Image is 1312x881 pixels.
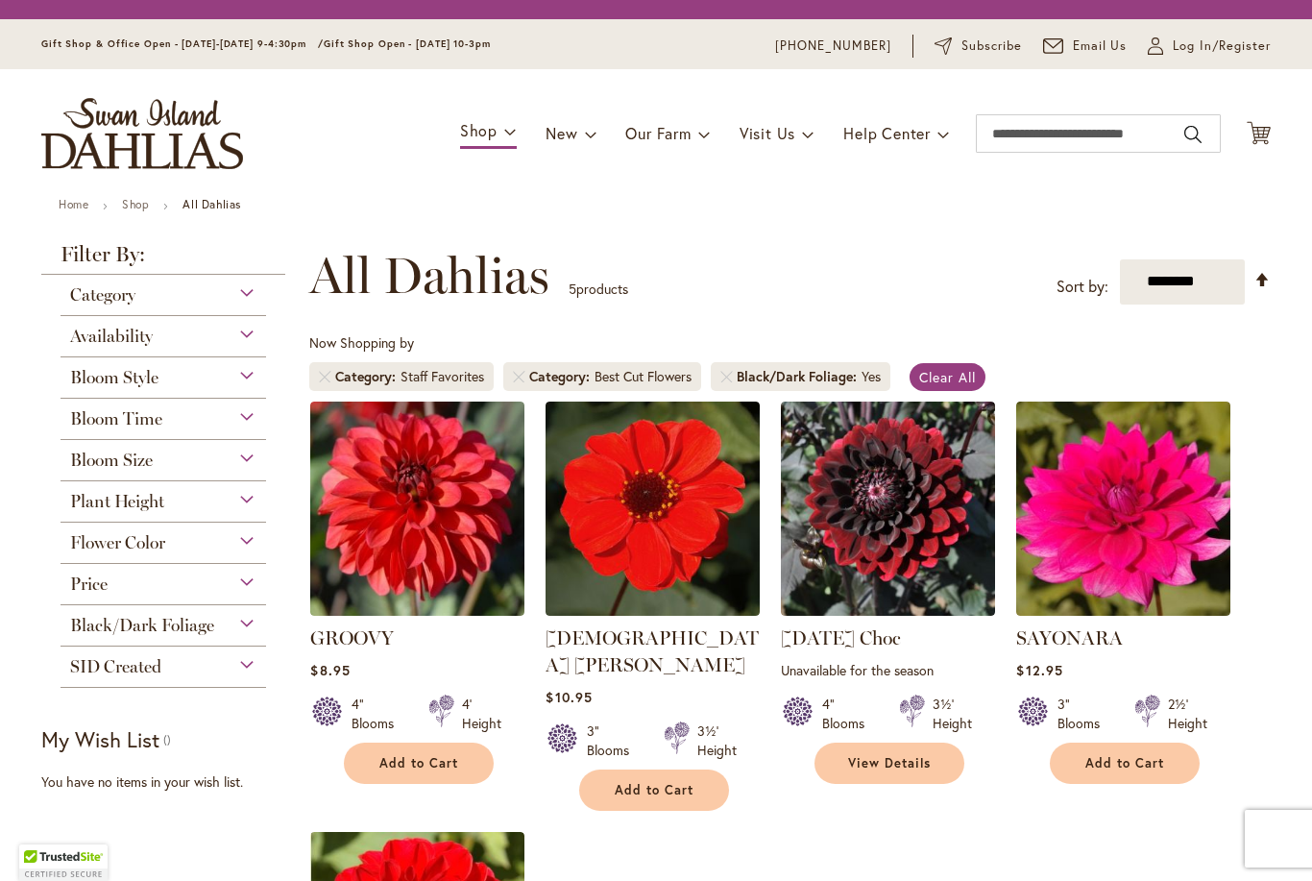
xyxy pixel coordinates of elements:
[1085,755,1164,771] span: Add to Cart
[919,368,976,386] span: Clear All
[462,695,501,733] div: 4' Height
[546,626,759,676] a: [DEMOGRAPHIC_DATA] [PERSON_NAME]
[41,98,243,169] a: store logo
[352,695,405,733] div: 4" Blooms
[546,123,577,143] span: New
[697,722,737,760] div: 3½' Height
[615,782,693,798] span: Add to Cart
[310,626,394,649] a: GROOVY
[1184,119,1202,150] button: Search
[625,123,691,143] span: Our Farm
[1016,402,1230,616] img: SAYONARA
[781,402,995,616] img: Karma Choc
[740,123,795,143] span: Visit Us
[1057,695,1111,733] div: 3" Blooms
[513,371,524,382] a: Remove Category Best Cut Flowers
[862,367,881,386] div: Yes
[822,695,876,733] div: 4" Blooms
[401,367,484,386] div: Staff Favorites
[546,402,760,616] img: JAPANESE BISHOP
[1148,37,1271,56] a: Log In/Register
[70,367,158,388] span: Bloom Style
[1173,37,1271,56] span: Log In/Register
[737,367,862,386] span: Black/Dark Foliage
[529,367,595,386] span: Category
[182,197,241,211] strong: All Dahlias
[70,450,153,471] span: Bloom Size
[720,371,732,382] a: Remove Black/Dark Foliage Yes
[546,688,592,706] span: $10.95
[460,120,498,140] span: Shop
[59,197,88,211] a: Home
[1168,695,1207,733] div: 2½' Height
[70,656,161,677] span: SID Created
[324,37,491,50] span: Gift Shop Open - [DATE] 10-3pm
[910,363,985,391] a: Clear All
[781,601,995,620] a: Karma Choc
[935,37,1022,56] a: Subscribe
[1016,661,1062,679] span: $12.95
[41,772,298,792] div: You have no items in your wish list.
[70,615,214,636] span: Black/Dark Foliage
[344,743,494,784] button: Add to Cart
[775,37,891,56] a: [PHONE_NUMBER]
[569,280,576,298] span: 5
[19,844,108,881] div: TrustedSite Certified
[781,661,995,679] p: Unavailable for the season
[70,326,153,347] span: Availability
[70,408,162,429] span: Bloom Time
[309,333,414,352] span: Now Shopping by
[1016,601,1230,620] a: SAYONARA
[335,367,401,386] span: Category
[814,743,964,784] a: View Details
[587,722,641,760] div: 3" Blooms
[546,601,760,620] a: JAPANESE BISHOP
[1016,626,1123,649] a: SAYONARA
[70,532,165,553] span: Flower Color
[41,725,159,753] strong: My Wish List
[310,402,524,616] img: GROOVY
[309,247,549,305] span: All Dahlias
[310,601,524,620] a: GROOVY
[1043,37,1128,56] a: Email Us
[122,197,149,211] a: Shop
[1057,269,1108,305] label: Sort by:
[41,37,324,50] span: Gift Shop & Office Open - [DATE]-[DATE] 9-4:30pm /
[848,755,931,771] span: View Details
[579,770,729,811] button: Add to Cart
[70,284,135,306] span: Category
[569,274,628,305] p: products
[595,367,692,386] div: Best Cut Flowers
[781,626,901,649] a: [DATE] Choc
[379,755,458,771] span: Add to Cart
[70,574,108,595] span: Price
[843,123,931,143] span: Help Center
[1050,743,1200,784] button: Add to Cart
[319,371,330,382] a: Remove Category Staff Favorites
[1073,37,1128,56] span: Email Us
[310,661,350,679] span: $8.95
[70,491,164,512] span: Plant Height
[961,37,1022,56] span: Subscribe
[41,244,285,275] strong: Filter By:
[933,695,972,733] div: 3½' Height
